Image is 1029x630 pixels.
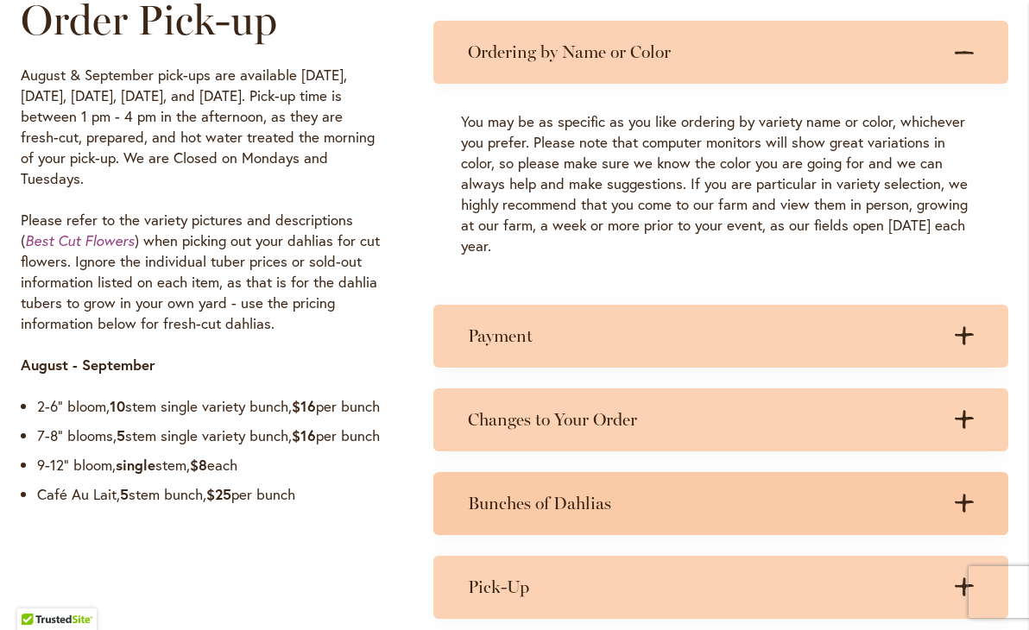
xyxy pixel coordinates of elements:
strong: single [116,455,155,475]
summary: Ordering by Name or Color [433,21,1008,84]
summary: Payment [433,305,1008,368]
strong: 5 [120,484,129,504]
strong: 10 [110,396,125,416]
h3: Bunches of Dahlias [468,493,939,514]
li: 2-6” bloom, stem single variety bunch, per bunch [37,396,383,417]
strong: $16 [292,425,316,445]
p: You may be as specific as you like ordering by variety name or color, whichever you prefer. Pleas... [461,111,981,256]
strong: $16 [292,396,316,416]
p: August & September pick-ups are available [DATE], [DATE], [DATE], [DATE], and [DATE]. Pick-up tim... [21,65,383,189]
summary: Bunches of Dahlias [433,472,1008,535]
h3: Ordering by Name or Color [468,41,939,63]
strong: $8 [190,455,207,475]
strong: $25 [206,484,231,504]
li: 7-8” blooms, stem single variety bunch, per bunch [37,425,383,446]
h3: Changes to Your Order [468,409,939,431]
em: Best Cut Flowers [25,231,135,249]
strong: August - September [21,355,155,375]
p: Please refer to the variety pictures and descriptions ( ) when picking out your dahlias for cut f... [21,210,383,334]
a: Best Cut Flowers [25,230,135,250]
li: 9-12” bloom, stem, each [37,455,383,476]
summary: Changes to Your Order [433,388,1008,451]
summary: Pick-Up [433,556,1008,619]
strong: 5 [117,425,125,445]
h3: Payment [468,325,939,347]
li: Café Au Lait, stem bunch, per bunch [37,484,383,505]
